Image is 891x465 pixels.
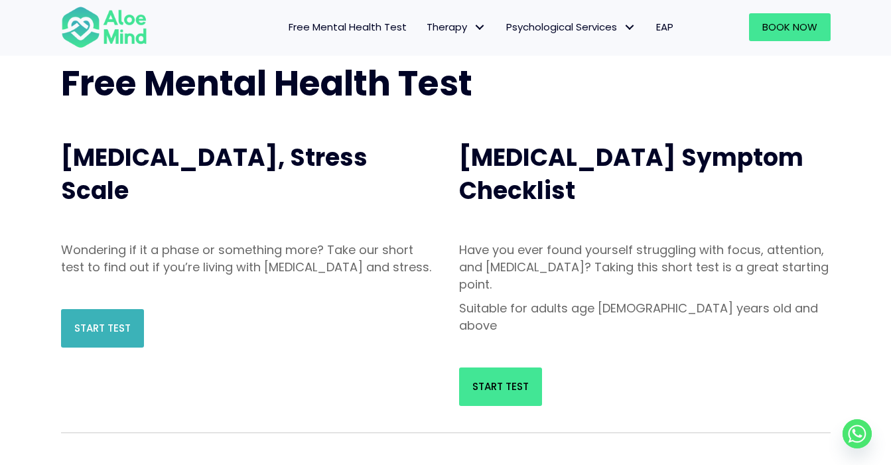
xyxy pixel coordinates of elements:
[762,20,817,34] span: Book Now
[496,13,646,41] a: Psychological ServicesPsychological Services: submenu
[61,309,144,348] a: Start Test
[61,5,147,49] img: Aloe mind Logo
[472,379,529,393] span: Start Test
[470,18,490,37] span: Therapy: submenu
[61,241,433,276] p: Wondering if it a phase or something more? Take our short test to find out if you’re living with ...
[61,59,472,107] span: Free Mental Health Test
[61,141,368,208] span: [MEDICAL_DATA], Stress Scale
[74,321,131,335] span: Start Test
[656,20,673,34] span: EAP
[459,141,803,208] span: [MEDICAL_DATA] Symptom Checklist
[459,241,831,293] p: Have you ever found yourself struggling with focus, attention, and [MEDICAL_DATA]? Taking this sh...
[459,367,542,406] a: Start Test
[843,419,872,448] a: Whatsapp
[289,20,407,34] span: Free Mental Health Test
[506,20,636,34] span: Psychological Services
[279,13,417,41] a: Free Mental Health Test
[427,20,486,34] span: Therapy
[620,18,640,37] span: Psychological Services: submenu
[646,13,683,41] a: EAP
[459,300,831,334] p: Suitable for adults age [DEMOGRAPHIC_DATA] years old and above
[749,13,831,41] a: Book Now
[165,13,683,41] nav: Menu
[417,13,496,41] a: TherapyTherapy: submenu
